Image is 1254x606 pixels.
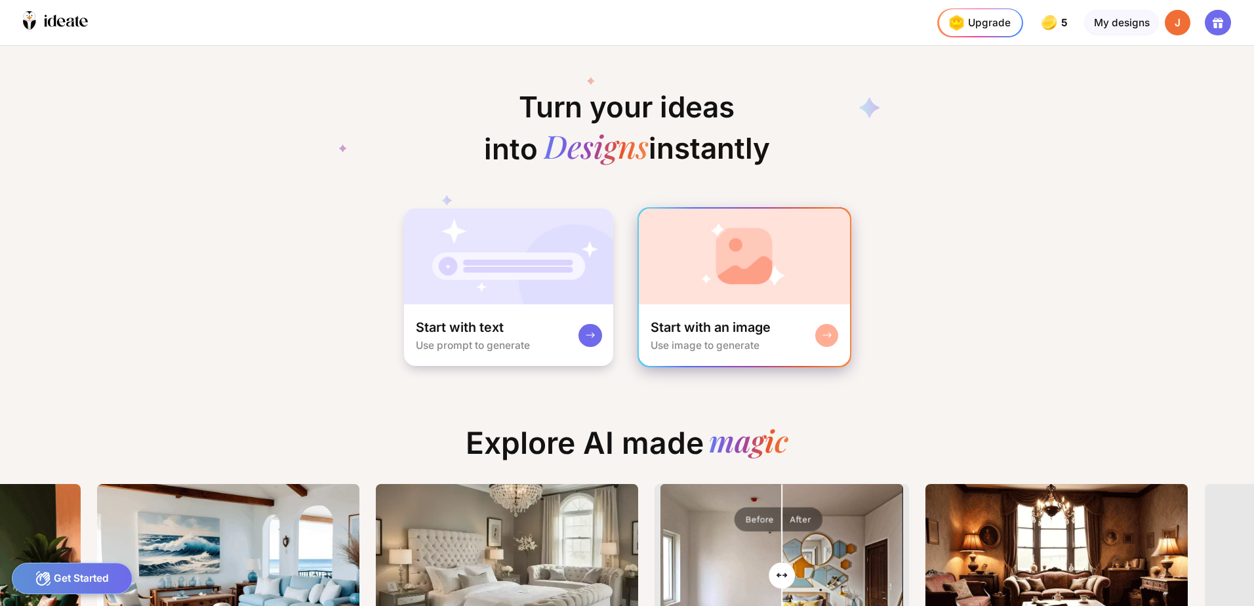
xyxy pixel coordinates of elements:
[651,319,771,336] div: Start with an image
[416,319,504,336] div: Start with text
[709,425,788,461] div: magic
[944,11,967,34] img: upgrade-nav-btn-icon.gif
[651,339,759,352] div: Use image to generate
[1084,10,1158,36] div: My designs
[1165,10,1191,36] div: J
[1061,17,1070,29] span: 5
[454,425,800,473] div: Explore AI made
[404,209,613,304] img: startWithTextCardBg.jpg
[416,339,530,352] div: Use prompt to generate
[639,209,849,304] img: startWithImageCardBg.jpg
[12,563,133,594] div: Get Started
[944,11,1010,34] div: Upgrade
